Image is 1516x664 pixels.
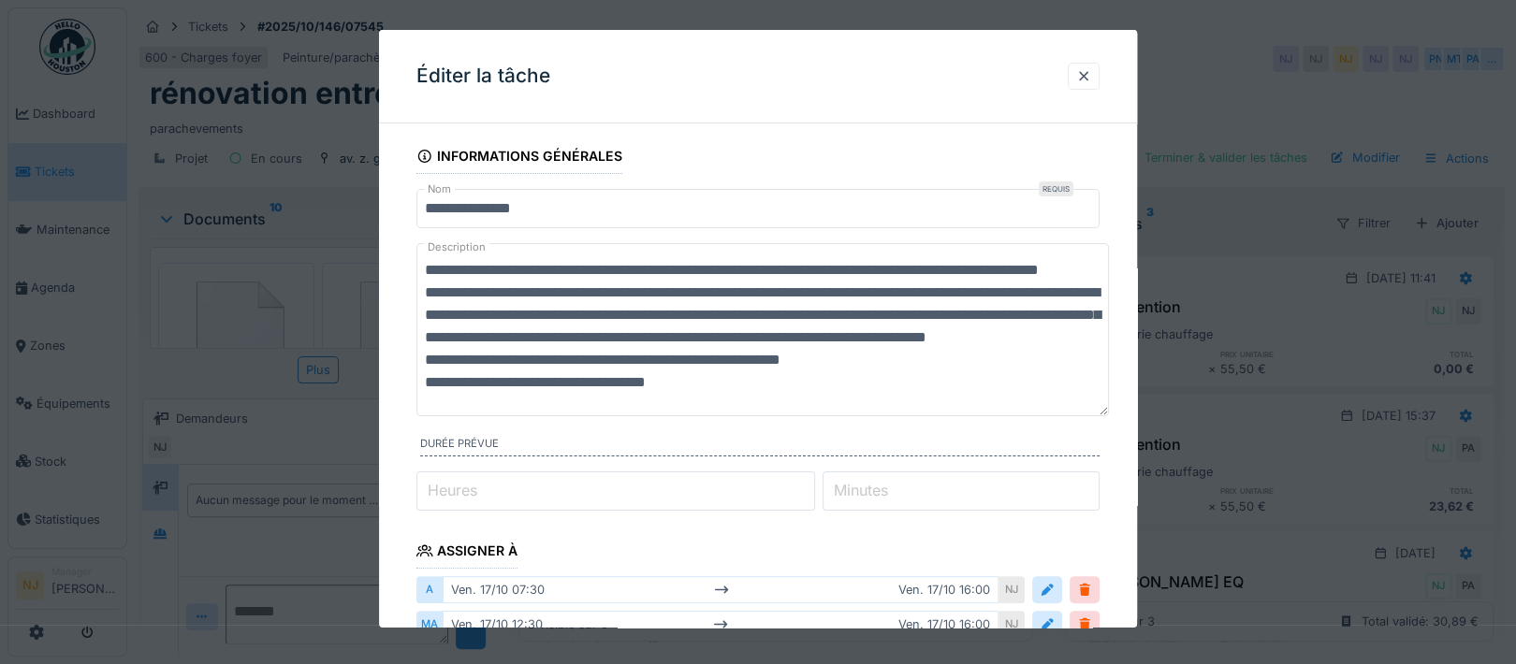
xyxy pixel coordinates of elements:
[443,611,999,638] div: ven. 17/10 12:30 ven. 17/10 16:00
[416,576,443,603] div: A
[999,576,1025,603] div: NJ
[416,65,550,88] h3: Éditer la tâche
[416,142,622,174] div: Informations générales
[416,611,443,638] div: MA
[416,537,517,569] div: Assigner à
[1039,181,1073,196] div: Requis
[424,181,455,197] label: Nom
[999,611,1025,638] div: NJ
[424,479,481,501] label: Heures
[443,576,999,603] div: ven. 17/10 07:30 ven. 17/10 16:00
[424,236,489,259] label: Description
[830,479,892,501] label: Minutes
[420,436,1100,456] label: Durée prévue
